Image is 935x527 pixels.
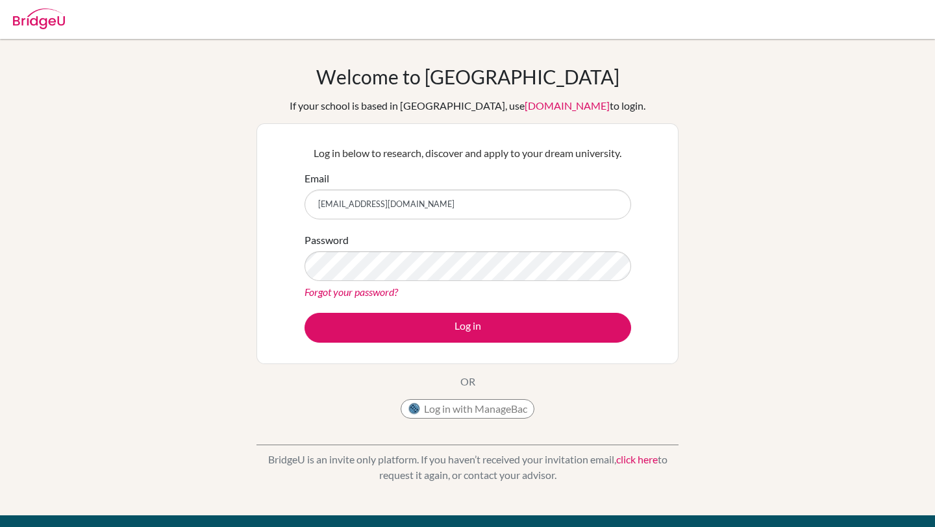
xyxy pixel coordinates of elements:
[305,232,349,248] label: Password
[305,313,631,343] button: Log in
[13,8,65,29] img: Bridge-U
[305,286,398,298] a: Forgot your password?
[460,374,475,389] p: OR
[316,65,619,88] h1: Welcome to [GEOGRAPHIC_DATA]
[256,452,679,483] p: BridgeU is an invite only platform. If you haven’t received your invitation email, to request it ...
[305,171,329,186] label: Email
[290,98,645,114] div: If your school is based in [GEOGRAPHIC_DATA], use to login.
[401,399,534,419] button: Log in with ManageBac
[305,145,631,161] p: Log in below to research, discover and apply to your dream university.
[616,453,658,465] a: click here
[525,99,610,112] a: [DOMAIN_NAME]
